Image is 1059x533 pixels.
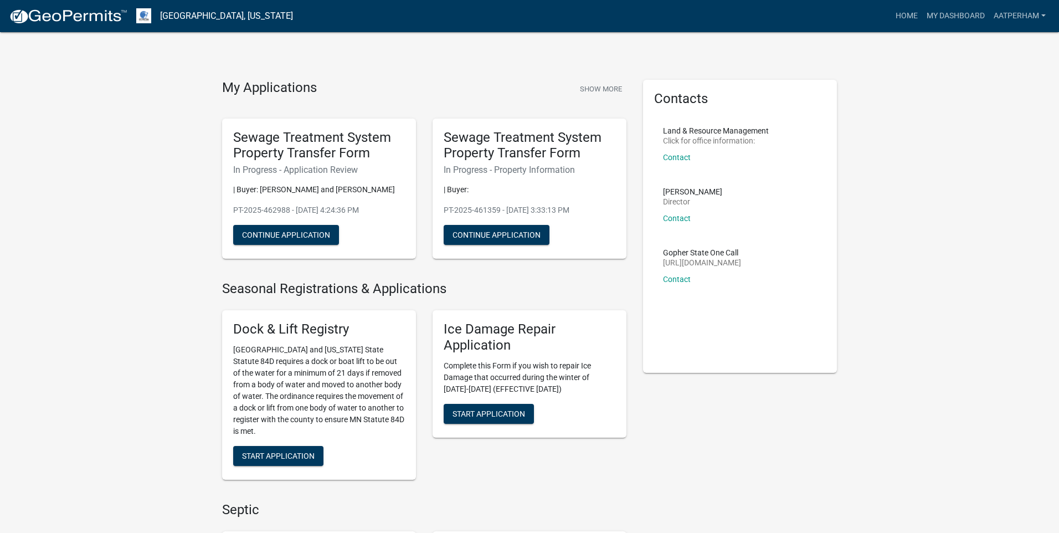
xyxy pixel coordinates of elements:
[222,502,626,518] h4: Septic
[233,204,405,216] p: PT-2025-462988 - [DATE] 4:24:36 PM
[222,281,626,297] h4: Seasonal Registrations & Applications
[233,321,405,337] h5: Dock & Lift Registry
[233,184,405,196] p: | Buyer: [PERSON_NAME] and [PERSON_NAME]
[444,204,615,216] p: PT-2025-461359 - [DATE] 3:33:13 PM
[444,225,549,245] button: Continue Application
[444,165,615,175] h6: In Progress - Property Information
[575,80,626,98] button: Show More
[233,446,323,466] button: Start Application
[922,6,989,27] a: My Dashboard
[453,409,525,418] span: Start Application
[136,8,151,23] img: Otter Tail County, Minnesota
[663,188,722,196] p: [PERSON_NAME]
[444,184,615,196] p: | Buyer:
[444,404,534,424] button: Start Application
[242,451,315,460] span: Start Application
[891,6,922,27] a: Home
[233,344,405,437] p: [GEOGRAPHIC_DATA] and [US_STATE] State Statute 84D requires a dock or boat lift to be out of the ...
[663,275,691,284] a: Contact
[663,137,769,145] p: Click for office information:
[654,91,826,107] h5: Contacts
[444,321,615,353] h5: Ice Damage Repair Application
[444,360,615,395] p: Complete this Form if you wish to repair Ice Damage that occurred during the winter of [DATE]-[DA...
[222,80,317,96] h4: My Applications
[233,130,405,162] h5: Sewage Treatment System Property Transfer Form
[663,259,741,266] p: [URL][DOMAIN_NAME]
[989,6,1050,27] a: AATPerham
[663,249,741,257] p: Gopher State One Call
[663,214,691,223] a: Contact
[663,153,691,162] a: Contact
[160,7,293,25] a: [GEOGRAPHIC_DATA], [US_STATE]
[663,127,769,135] p: Land & Resource Management
[233,165,405,175] h6: In Progress - Application Review
[233,225,339,245] button: Continue Application
[444,130,615,162] h5: Sewage Treatment System Property Transfer Form
[663,198,722,206] p: Director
